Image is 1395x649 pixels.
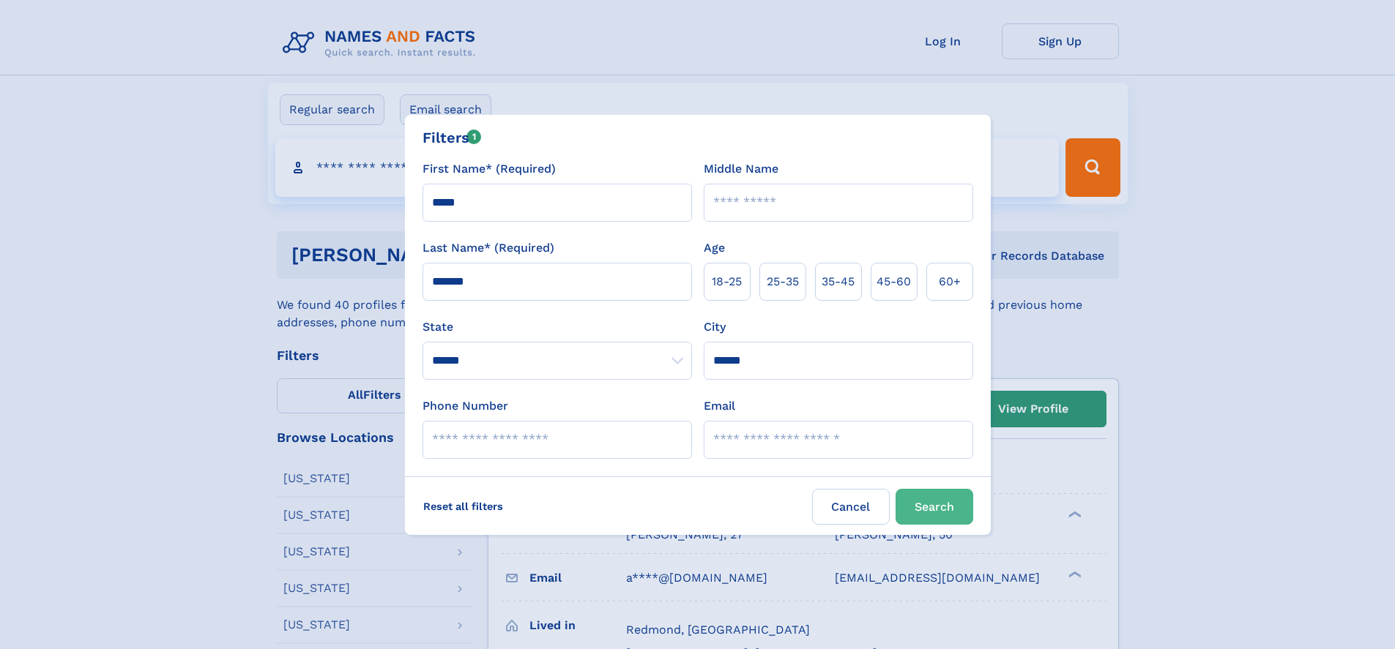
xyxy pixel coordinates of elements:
[896,489,973,525] button: Search
[423,397,508,415] label: Phone Number
[704,397,735,415] label: Email
[423,239,554,257] label: Last Name* (Required)
[812,489,890,525] label: Cancel
[767,273,799,290] span: 25‑35
[877,273,911,290] span: 45‑60
[704,160,778,178] label: Middle Name
[414,489,513,524] label: Reset all filters
[822,273,855,290] span: 35‑45
[704,318,726,336] label: City
[939,273,961,290] span: 60+
[423,318,692,336] label: State
[423,127,482,149] div: Filters
[712,273,742,290] span: 18‑25
[704,239,725,257] label: Age
[423,160,556,178] label: First Name* (Required)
